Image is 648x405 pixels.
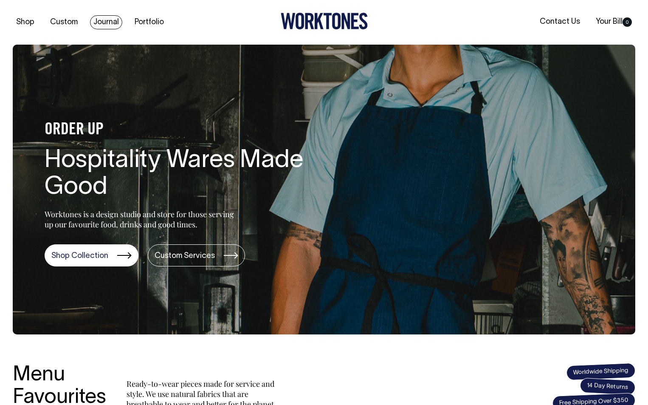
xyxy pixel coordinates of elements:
[148,244,245,266] a: Custom Services
[45,121,316,139] h4: ORDER UP
[47,15,81,29] a: Custom
[536,15,583,29] a: Contact Us
[623,17,632,27] span: 0
[580,378,636,396] span: 14 Day Returns
[45,147,316,202] h1: Hospitality Wares Made Good
[45,244,138,266] a: Shop Collection
[90,15,122,29] a: Journal
[566,363,635,380] span: Worldwide Shipping
[592,15,635,29] a: Your Bill0
[45,209,238,229] p: Worktones is a design studio and store for those serving up our favourite food, drinks and good t...
[131,15,167,29] a: Portfolio
[13,15,38,29] a: Shop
